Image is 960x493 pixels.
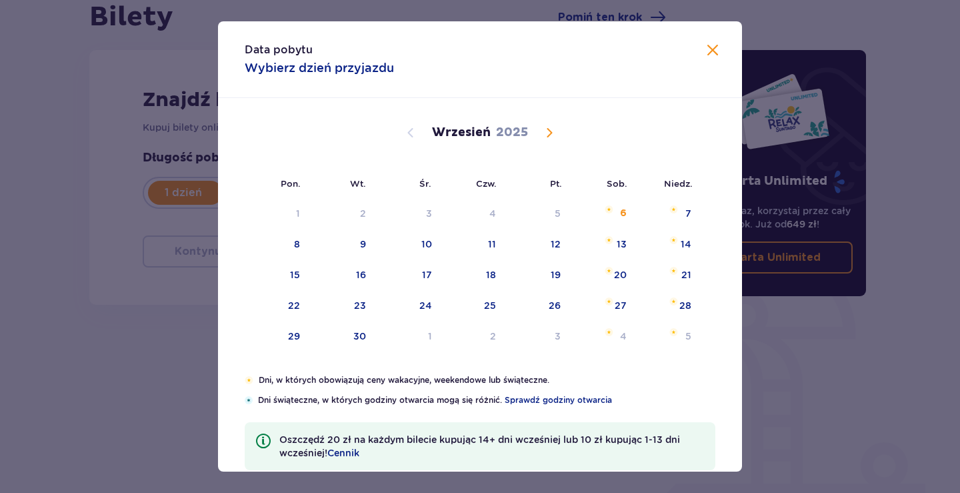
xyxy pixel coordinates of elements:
[354,299,366,312] div: 23
[375,230,441,260] td: środa, 10 września 2025
[636,230,701,260] td: niedziela, 14 września 2025
[551,268,561,282] div: 19
[375,292,441,321] td: środa, 24 września 2025
[296,207,300,220] div: 1
[570,199,636,229] td: sobota, 6 września 2025
[245,60,394,76] p: Wybierz dzień przyjazdu
[245,292,309,321] td: poniedziałek, 22 września 2025
[419,178,431,189] small: Śr.
[421,237,432,251] div: 10
[476,178,497,189] small: Czw.
[218,98,742,374] div: Calendar
[245,43,313,57] p: Data pobytu
[505,292,570,321] td: piątek, 26 września 2025
[636,292,701,321] td: niedziela, 28 września 2025
[309,292,375,321] td: wtorek, 23 września 2025
[441,292,506,321] td: czwartek, 25 września 2025
[441,199,506,229] td: Not available. czwartek, 4 września 2025
[496,125,528,141] p: 2025
[505,199,570,229] td: Not available. piątek, 5 września 2025
[505,261,570,290] td: piątek, 19 września 2025
[419,299,432,312] div: 24
[486,268,496,282] div: 18
[375,261,441,290] td: środa, 17 września 2025
[664,178,693,189] small: Niedz.
[422,268,432,282] div: 17
[570,261,636,290] td: sobota, 20 września 2025
[505,230,570,260] td: piątek, 12 września 2025
[294,237,300,251] div: 8
[555,207,561,220] div: 5
[309,230,375,260] td: wtorek, 9 września 2025
[245,261,309,290] td: poniedziałek, 15 września 2025
[356,268,366,282] div: 16
[288,299,300,312] div: 22
[350,178,366,189] small: Wt.
[484,299,496,312] div: 25
[614,268,627,282] div: 20
[290,268,300,282] div: 15
[375,199,441,229] td: Not available. środa, 3 września 2025
[245,199,309,229] td: Not available. poniedziałek, 1 września 2025
[441,261,506,290] td: czwartek, 18 września 2025
[615,299,627,312] div: 27
[549,299,561,312] div: 26
[617,237,627,251] div: 13
[550,178,562,189] small: Pt.
[551,237,561,251] div: 12
[488,237,496,251] div: 11
[570,292,636,321] td: sobota, 27 września 2025
[426,207,432,220] div: 3
[309,199,375,229] td: Not available. wtorek, 2 września 2025
[570,230,636,260] td: sobota, 13 września 2025
[636,199,701,229] td: niedziela, 7 września 2025
[441,230,506,260] td: czwartek, 11 września 2025
[360,237,366,251] div: 9
[607,178,627,189] small: Sob.
[360,207,366,220] div: 2
[620,207,627,220] div: 6
[245,230,309,260] td: poniedziałek, 8 września 2025
[309,261,375,290] td: wtorek, 16 września 2025
[636,261,701,290] td: niedziela, 21 września 2025
[432,125,491,141] p: Wrzesień
[489,207,496,220] div: 4
[281,178,301,189] small: Pon.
